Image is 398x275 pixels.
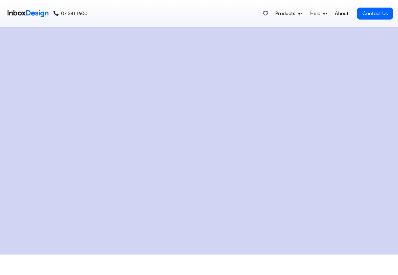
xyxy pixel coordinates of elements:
a: Products [273,7,304,20]
a: Help [308,7,329,20]
span: Help [310,10,323,17]
a: 07 281 1600 [53,10,87,17]
div: SchoolBridge has successfully qualified to be part of the Safer Technologies 4 Schools Badge Prog... [53,200,345,209]
span: Products [275,10,298,17]
a: Contact Us [357,8,393,20]
a: About [333,7,350,20]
